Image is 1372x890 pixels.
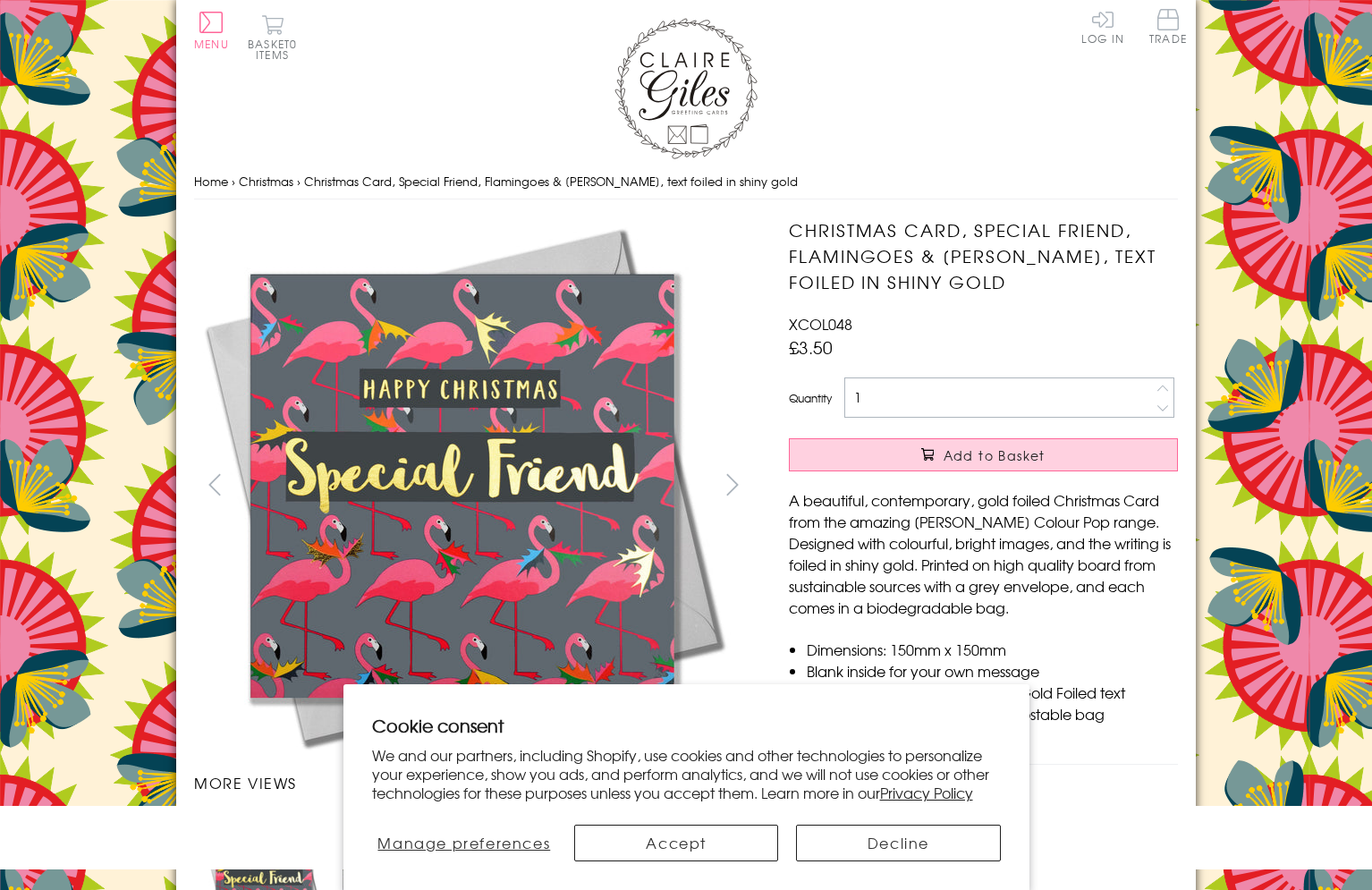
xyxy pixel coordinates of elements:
button: next [713,464,753,504]
a: Trade [1149,9,1187,47]
button: Basket0 items [248,14,297,60]
button: prev [194,464,234,504]
span: 0 items [256,36,297,63]
li: Blank inside for your own message [807,660,1178,682]
h3: More views [194,772,753,793]
span: Add to Basket [944,446,1046,464]
nav: breadcrumbs [194,164,1178,200]
button: Manage preferences [372,825,557,861]
span: Christmas Card, Special Friend, Flamingoes & [PERSON_NAME], text foiled in shiny gold [304,173,798,190]
img: Christmas Card, Special Friend, Flamingoes & Holly, text foiled in shiny gold [753,217,1290,754]
li: Printed in the U.K with beautiful Gold Foiled text [807,682,1178,703]
a: Home [194,173,228,190]
label: Quantity [789,390,832,406]
a: Privacy Policy [880,782,973,803]
img: Claire Giles Greetings Cards [614,18,758,159]
span: Menu [194,36,229,52]
h2: Cookie consent [372,713,1001,738]
button: Accept [574,825,778,861]
span: Manage preferences [377,832,550,853]
span: › [297,173,301,190]
button: Add to Basket [789,438,1178,471]
button: Menu [194,12,229,49]
span: £3.50 [789,335,833,360]
a: Christmas [239,173,293,190]
li: Dimensions: 150mm x 150mm [807,639,1178,660]
h1: Christmas Card, Special Friend, Flamingoes & [PERSON_NAME], text foiled in shiny gold [789,217,1178,294]
button: Decline [796,825,1000,861]
img: Christmas Card, Special Friend, Flamingoes & Holly, text foiled in shiny gold [194,217,731,754]
a: Log In [1081,9,1124,44]
p: A beautiful, contemporary, gold foiled Christmas Card from the amazing [PERSON_NAME] Colour Pop r... [789,489,1178,618]
span: XCOL048 [789,313,852,335]
span: Trade [1149,9,1187,44]
p: We and our partners, including Shopify, use cookies and other technologies to personalize your ex... [372,746,1001,801]
span: › [232,173,235,190]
